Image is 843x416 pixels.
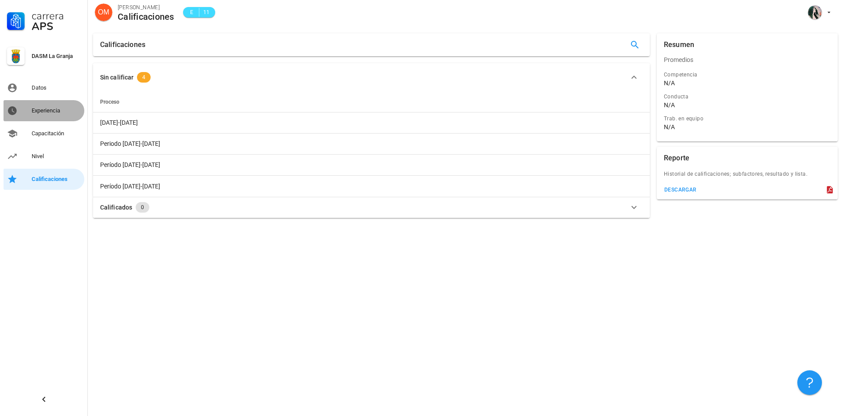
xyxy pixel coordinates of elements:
span: 11 [203,8,210,17]
div: Historial de calificaciones; subfactores, resultado y lista. [657,170,838,184]
div: Promedios [657,49,838,70]
div: Reporte [664,147,689,170]
span: Período [DATE]-[DATE] [100,183,160,190]
div: N/A [664,79,675,87]
span: Período [DATE]-[DATE] [100,161,160,168]
div: APS [32,21,81,32]
div: Calificaciones [32,176,81,183]
div: N/A [664,101,675,109]
div: Competencia [664,70,831,79]
span: Periodo [DATE]-[DATE] [100,140,160,147]
span: 0 [141,202,144,213]
button: Sin calificar 4 [93,63,650,91]
div: N/A [664,123,675,131]
span: OM [98,4,109,21]
span: [DATE]-[DATE] [100,119,138,126]
div: Nivel [32,153,81,160]
div: avatar [95,4,112,21]
div: avatar [808,5,822,19]
th: Proceso [93,91,650,112]
div: [PERSON_NAME] [118,3,174,12]
a: Nivel [4,146,84,167]
button: descargar [660,184,700,196]
span: Proceso [100,99,119,105]
div: Datos [32,84,81,91]
div: Trab. en equipo [664,114,831,123]
button: Calificados 0 [93,197,650,218]
span: 4 [142,72,145,83]
span: E [188,8,195,17]
div: descargar [664,187,697,193]
div: Calificados [100,203,132,212]
div: Experiencia [32,107,81,114]
div: Calificaciones [118,12,174,22]
a: Datos [4,77,84,98]
div: Conducta [664,92,831,101]
div: Capacitación [32,130,81,137]
div: Sin calificar [100,72,133,82]
a: Experiencia [4,100,84,121]
div: DASM La Granja [32,53,81,60]
div: Calificaciones [100,33,145,56]
a: Calificaciones [4,169,84,190]
a: Capacitación [4,123,84,144]
div: Resumen [664,33,694,56]
div: Carrera [32,11,81,21]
